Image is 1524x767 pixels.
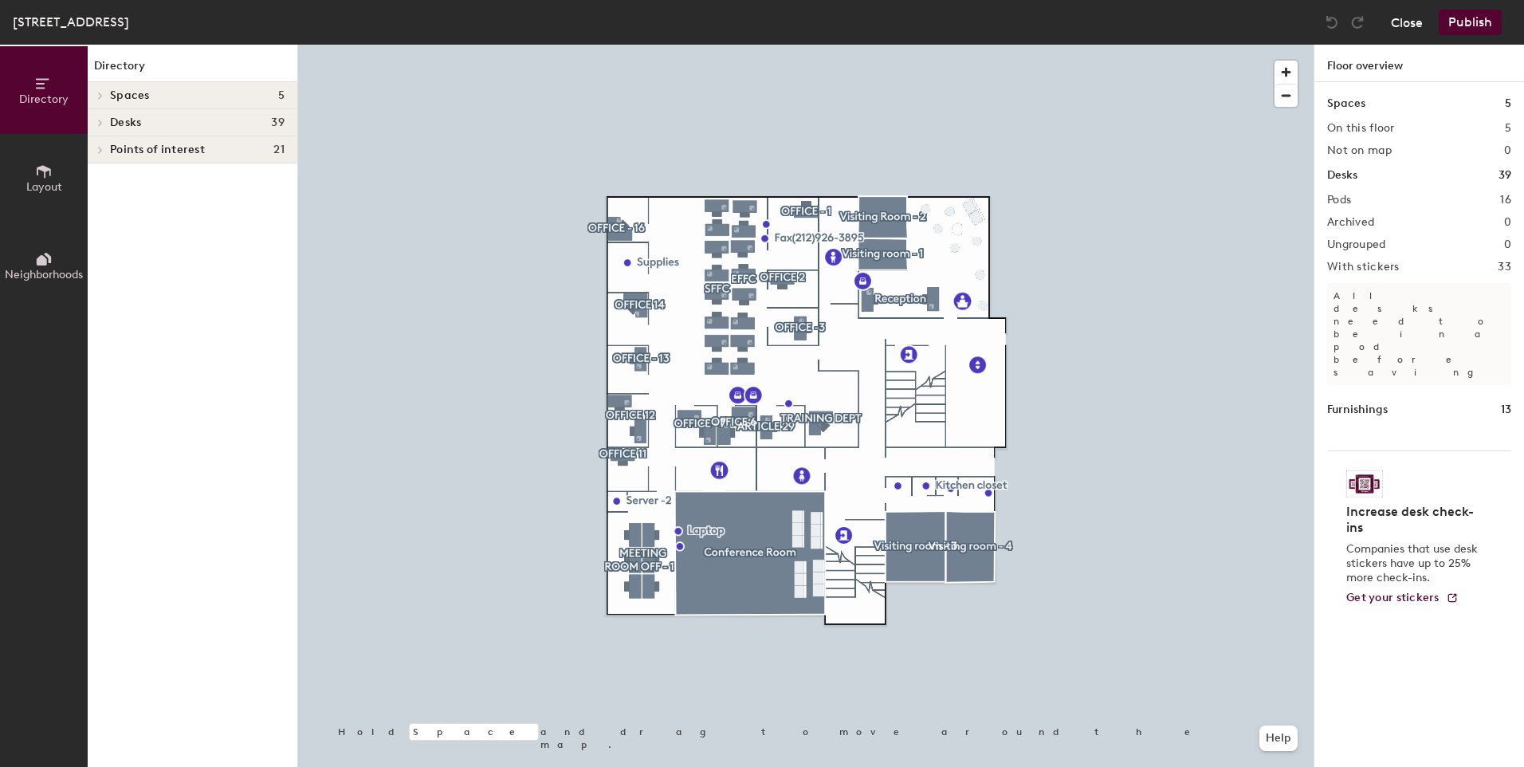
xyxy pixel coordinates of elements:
img: Redo [1349,14,1365,30]
h2: 0 [1504,144,1511,157]
p: Companies that use desk stickers have up to 25% more check-ins. [1346,542,1483,585]
h2: 16 [1500,194,1511,206]
span: 21 [273,144,285,156]
h2: 5 [1505,122,1511,135]
h2: With stickers [1327,261,1400,273]
h2: Not on map [1327,144,1392,157]
div: [STREET_ADDRESS] [13,12,129,32]
h2: Archived [1327,216,1374,229]
span: Desks [110,116,141,129]
h2: 0 [1504,216,1511,229]
h4: Increase desk check-ins [1346,504,1483,536]
img: Undo [1324,14,1340,30]
h2: Pods [1327,194,1351,206]
img: Sticker logo [1346,470,1383,498]
span: Neighborhoods [5,268,83,281]
button: Publish [1439,10,1502,35]
h1: 39 [1498,167,1511,184]
p: All desks need to be in a pod before saving [1327,283,1511,385]
span: 39 [271,116,285,129]
span: 5 [278,89,285,102]
button: Close [1391,10,1423,35]
span: Get your stickers [1346,591,1440,604]
h1: Spaces [1327,95,1365,112]
span: Points of interest [110,144,205,156]
h2: On this floor [1327,122,1395,135]
h1: 13 [1501,401,1511,419]
h1: Furnishings [1327,401,1388,419]
h2: Ungrouped [1327,238,1386,251]
span: Layout [26,180,62,194]
span: Spaces [110,89,150,102]
span: Directory [19,92,69,106]
h1: 5 [1505,95,1511,112]
h1: Directory [88,57,297,82]
h1: Desks [1327,167,1357,184]
h2: 33 [1498,261,1511,273]
h1: Floor overview [1314,45,1524,82]
a: Get your stickers [1346,592,1459,605]
button: Help [1259,726,1298,751]
h2: 0 [1504,238,1511,251]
